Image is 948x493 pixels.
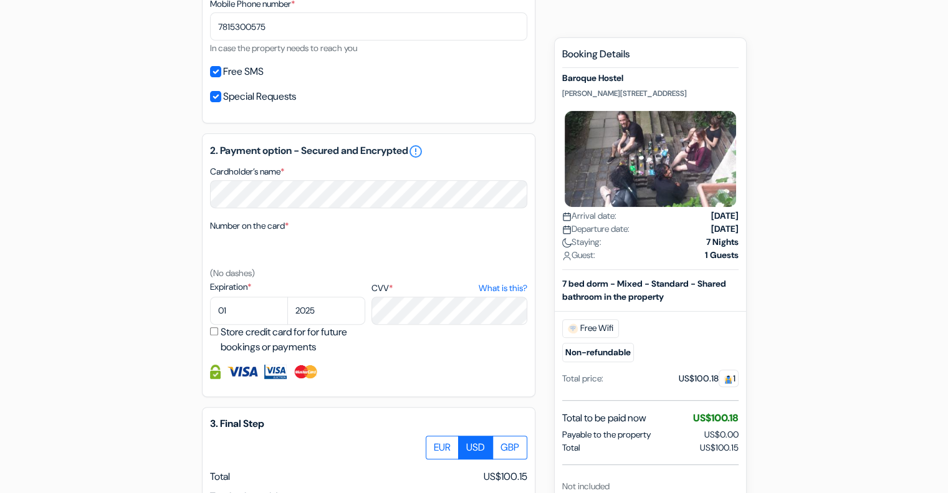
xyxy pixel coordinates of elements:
[210,144,527,159] h5: 2. Payment option - Secured and Encrypted
[484,469,527,484] span: US$100.15
[724,375,733,384] img: guest.svg
[210,280,365,294] label: Expiration
[562,441,580,454] span: Total
[562,225,572,234] img: calendar.svg
[478,282,527,295] a: What is this?
[562,236,601,249] span: Staying:
[700,441,739,454] span: US$100.15
[210,267,255,279] small: (No dashes)
[458,436,493,459] label: USD
[562,89,739,98] p: [PERSON_NAME][STREET_ADDRESS]
[562,223,630,236] span: Departure date:
[562,48,739,68] h5: Booking Details
[562,249,595,262] span: Guest:
[562,319,619,338] span: Free Wifi
[562,238,572,247] img: moon.svg
[408,144,423,159] a: error_outline
[705,249,739,262] strong: 1 Guests
[223,88,296,105] label: Special Requests
[293,365,318,379] img: Master Card
[562,212,572,221] img: calendar.svg
[426,436,459,459] label: EUR
[221,325,369,355] label: Store credit card for for future bookings or payments
[223,63,264,80] label: Free SMS
[264,365,287,379] img: Visa Electron
[693,411,739,424] span: US$100.18
[562,278,726,302] b: 7 bed dorm - Mixed - Standard - Shared bathroom in the property
[210,165,284,178] label: Cardholder’s name
[706,236,739,249] strong: 7 Nights
[562,480,739,493] div: Not included
[210,365,221,379] img: Credit card information fully secured and encrypted
[227,365,258,379] img: Visa
[719,370,739,387] span: 1
[210,219,289,232] label: Number on the card
[210,42,357,54] small: In case the property needs to reach you
[562,251,572,261] img: user_icon.svg
[568,323,578,333] img: free_wifi.svg
[562,428,651,441] span: Payable to the property
[704,429,739,440] span: US$0.00
[679,372,739,385] div: US$100.18
[426,436,527,459] div: Basic radio toggle button group
[562,372,603,385] div: Total price:
[210,470,230,483] span: Total
[210,418,527,429] h5: 3. Final Step
[711,209,739,223] strong: [DATE]
[562,74,739,84] h5: Baroque Hostel
[492,436,527,459] label: GBP
[562,411,646,426] span: Total to be paid now
[371,282,527,295] label: CVV
[711,223,739,236] strong: [DATE]
[562,209,616,223] span: Arrival date:
[562,343,634,362] small: Non-refundable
